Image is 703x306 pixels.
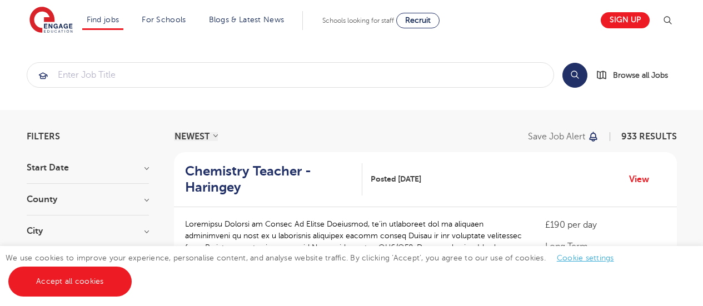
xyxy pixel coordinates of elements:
a: Accept all cookies [8,267,132,297]
span: We use cookies to improve your experience, personalise content, and analyse website traffic. By c... [6,254,625,285]
span: Browse all Jobs [613,69,668,82]
input: Submit [27,63,554,87]
a: Sign up [601,12,650,28]
span: Schools looking for staff [322,17,394,24]
h2: Chemistry Teacher - Haringey [185,163,353,195]
p: Loremipsu Dolorsi am Consec Ad Elitse Doeiusmod, te’in utlaboreet dol ma aliquaen adminimveni qu ... [185,218,523,253]
a: Recruit [396,13,440,28]
span: Recruit [405,16,431,24]
span: 933 RESULTS [621,132,677,142]
div: Submit [27,62,554,88]
button: Save job alert [528,132,600,141]
a: Chemistry Teacher - Haringey [185,163,362,195]
a: For Schools [142,16,186,24]
p: Long Term [545,240,665,253]
a: Cookie settings [557,254,614,262]
a: Blogs & Latest News [209,16,285,24]
button: Search [562,63,587,88]
a: View [629,172,657,187]
p: Save job alert [528,132,585,141]
img: Engage Education [29,7,73,34]
span: Posted [DATE] [371,173,421,185]
p: £190 per day [545,218,665,232]
span: Filters [27,132,60,141]
a: Find jobs [87,16,119,24]
a: Browse all Jobs [596,69,677,82]
h3: Start Date [27,163,149,172]
h3: City [27,227,149,235]
h3: County [27,195,149,204]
